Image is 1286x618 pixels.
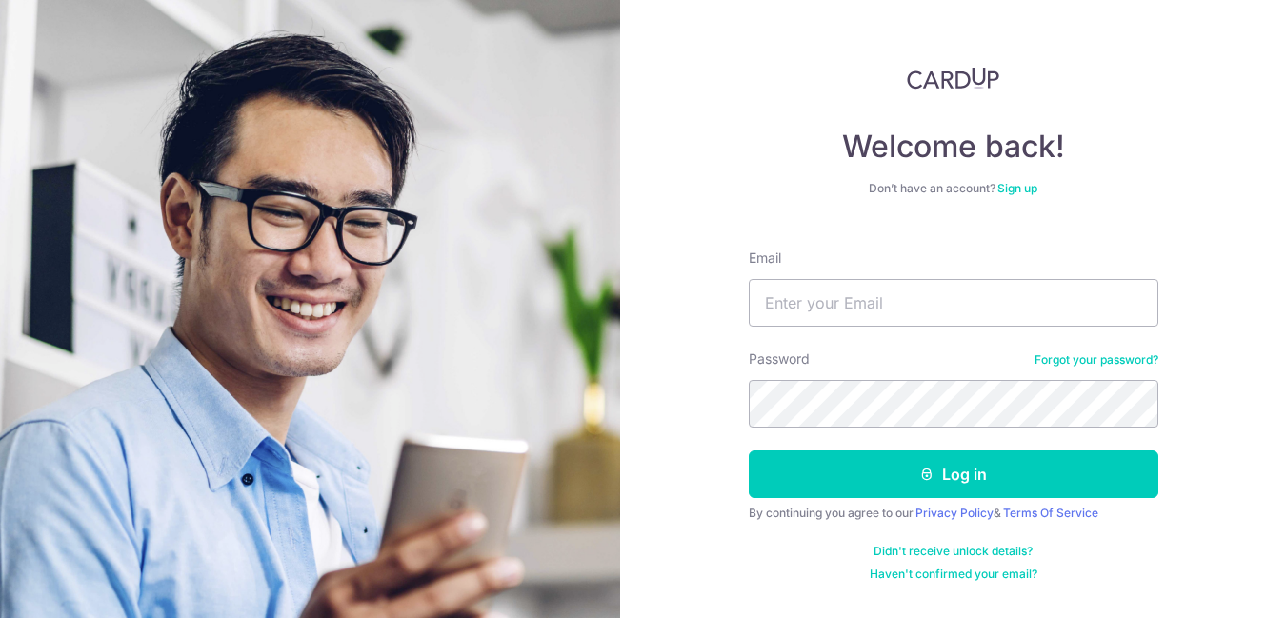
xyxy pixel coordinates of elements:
a: Privacy Policy [915,506,994,520]
img: CardUp Logo [907,67,1000,90]
a: Forgot your password? [1035,352,1158,368]
a: Didn't receive unlock details? [874,544,1033,559]
a: Terms Of Service [1003,506,1098,520]
div: By continuing you agree to our & [749,506,1158,521]
a: Haven't confirmed your email? [870,567,1037,582]
input: Enter your Email [749,279,1158,327]
h4: Welcome back! [749,128,1158,166]
button: Log in [749,450,1158,498]
a: Sign up [997,181,1037,195]
label: Password [749,349,810,369]
div: Don’t have an account? [749,181,1158,196]
label: Email [749,249,781,268]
